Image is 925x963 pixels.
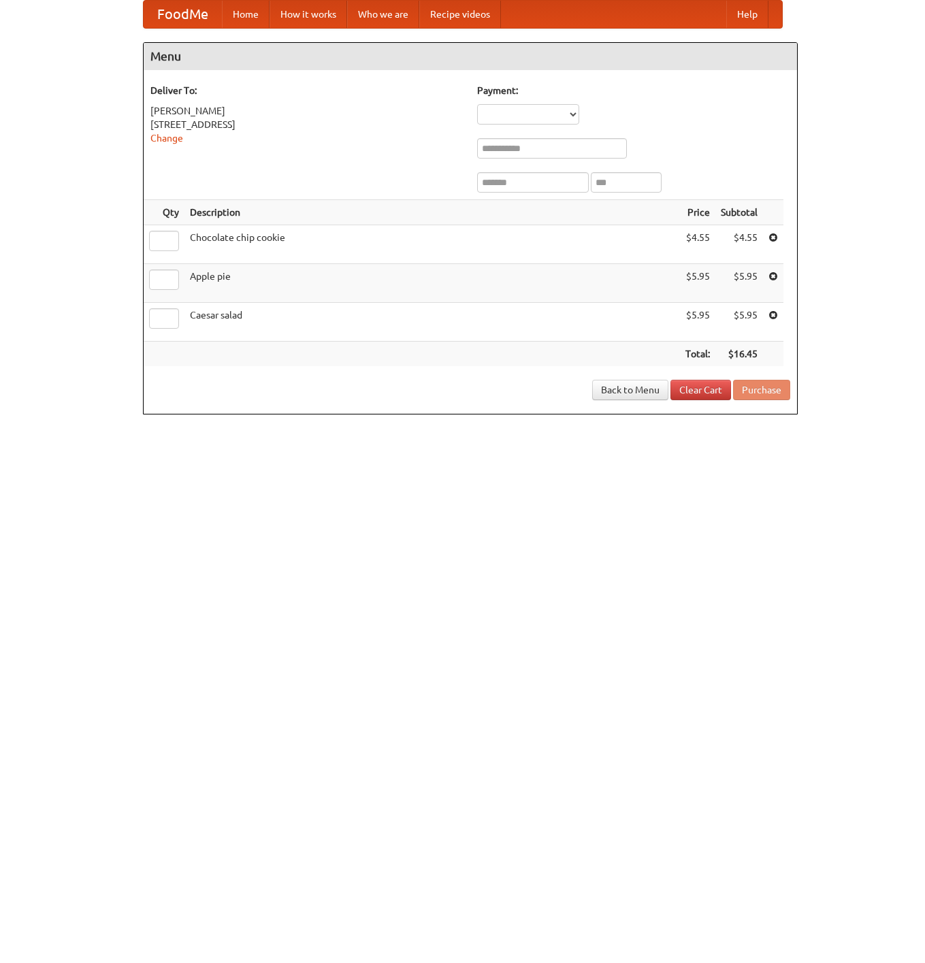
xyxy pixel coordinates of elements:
[347,1,419,28] a: Who we are
[715,200,763,225] th: Subtotal
[184,225,680,264] td: Chocolate chip cookie
[726,1,768,28] a: Help
[733,380,790,400] button: Purchase
[150,84,464,97] h5: Deliver To:
[680,342,715,367] th: Total:
[150,133,183,144] a: Change
[150,118,464,131] div: [STREET_ADDRESS]
[270,1,347,28] a: How it works
[670,380,731,400] a: Clear Cart
[680,264,715,303] td: $5.95
[715,303,763,342] td: $5.95
[680,303,715,342] td: $5.95
[680,200,715,225] th: Price
[680,225,715,264] td: $4.55
[419,1,501,28] a: Recipe videos
[144,1,222,28] a: FoodMe
[144,43,797,70] h4: Menu
[477,84,790,97] h5: Payment:
[592,380,668,400] a: Back to Menu
[184,303,680,342] td: Caesar salad
[715,264,763,303] td: $5.95
[144,200,184,225] th: Qty
[222,1,270,28] a: Home
[150,104,464,118] div: [PERSON_NAME]
[715,225,763,264] td: $4.55
[715,342,763,367] th: $16.45
[184,264,680,303] td: Apple pie
[184,200,680,225] th: Description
